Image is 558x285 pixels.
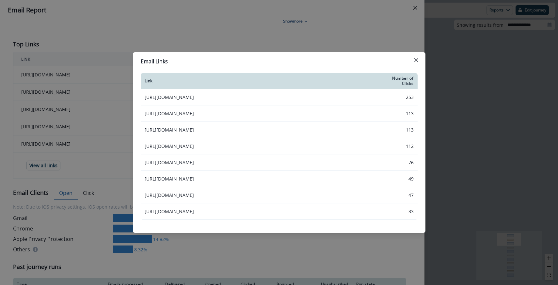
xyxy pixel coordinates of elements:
div: Number of Clicks [390,76,414,86]
td: 33 [386,203,418,220]
td: 113 [386,105,418,122]
td: [URL][DOMAIN_NAME] [141,105,386,122]
td: [URL][DOMAIN_NAME] [141,171,386,187]
td: [URL][DOMAIN_NAME] [141,89,386,105]
td: [URL][DOMAIN_NAME] [141,154,386,171]
div: Link [145,78,382,84]
button: Close [411,55,422,65]
td: 47 [386,187,418,203]
p: Email Links [141,57,168,65]
td: 253 [386,89,418,105]
td: 112 [386,138,418,154]
td: 113 [386,122,418,138]
td: [URL][DOMAIN_NAME] [141,203,386,220]
td: [URL][DOMAIN_NAME] [141,138,386,154]
td: 49 [386,171,418,187]
td: 76 [386,154,418,171]
td: [URL][DOMAIN_NAME] [141,122,386,138]
td: [URL][DOMAIN_NAME] [141,187,386,203]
